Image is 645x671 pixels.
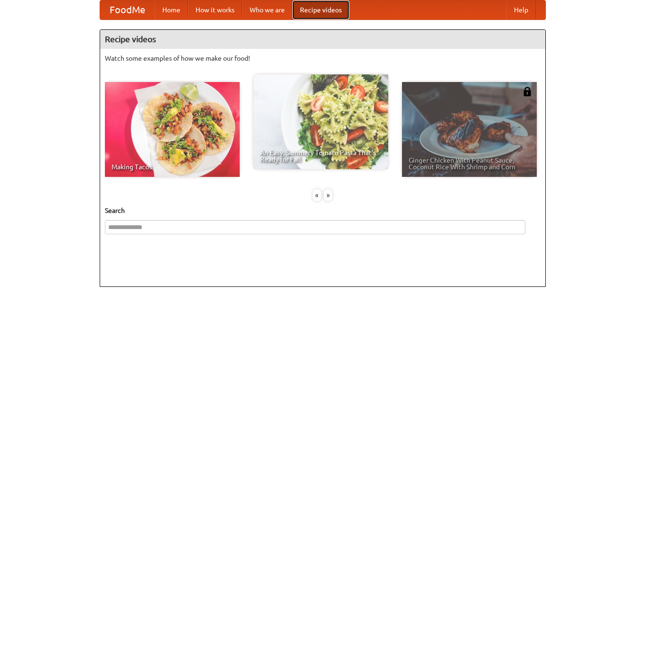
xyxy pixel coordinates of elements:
h5: Search [105,206,541,215]
p: Watch some examples of how we make our food! [105,54,541,63]
span: Making Tacos [112,164,233,170]
a: Who we are [242,0,292,19]
a: An Easy, Summery Tomato Pasta That's Ready for Fall [253,74,388,169]
h4: Recipe videos [100,30,545,49]
span: An Easy, Summery Tomato Pasta That's Ready for Fall [260,149,382,163]
img: 483408.png [523,87,532,96]
a: FoodMe [100,0,155,19]
div: « [313,189,321,201]
a: How it works [188,0,242,19]
div: » [324,189,332,201]
a: Making Tacos [105,82,240,177]
a: Home [155,0,188,19]
a: Recipe videos [292,0,349,19]
a: Help [506,0,536,19]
